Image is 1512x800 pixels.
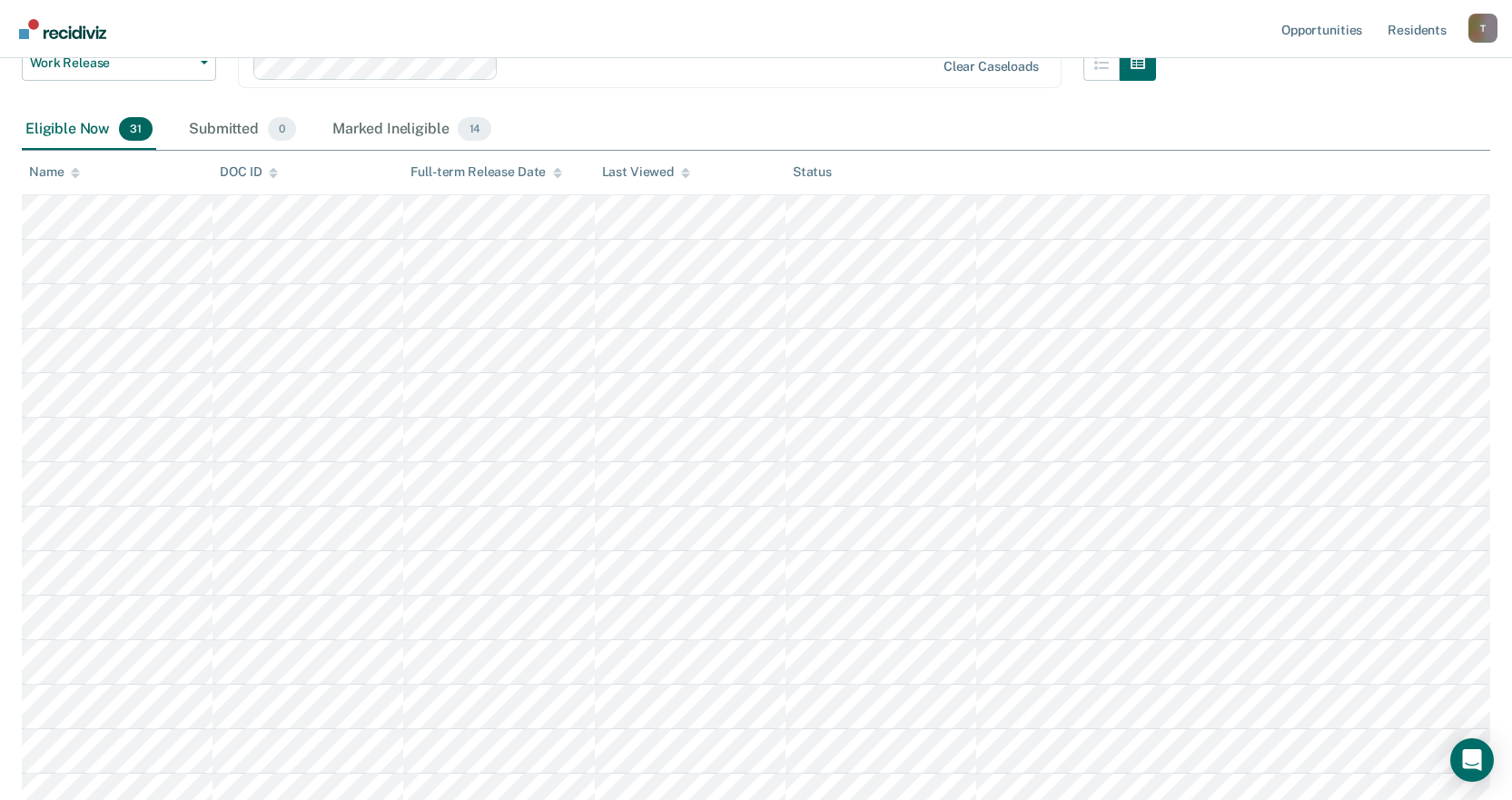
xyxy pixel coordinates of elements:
div: Name [29,164,80,180]
div: Status [793,164,832,180]
div: Open Intercom Messenger [1450,738,1494,782]
span: 0 [268,117,296,141]
div: Submitted0 [185,110,300,150]
div: Last Viewed [602,164,690,180]
button: Profile dropdown button [1468,14,1497,43]
div: DOC ID [220,164,278,180]
div: Full-term Release Date [410,164,562,180]
img: Recidiviz [19,19,106,39]
div: Clear caseloads [944,59,1039,74]
span: 31 [119,117,153,141]
span: Work Release [30,55,193,71]
div: T [1468,14,1497,43]
div: Marked Ineligible14 [329,110,495,150]
button: Work Release [22,44,216,81]
span: 14 [458,117,491,141]
div: Eligible Now31 [22,110,156,150]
